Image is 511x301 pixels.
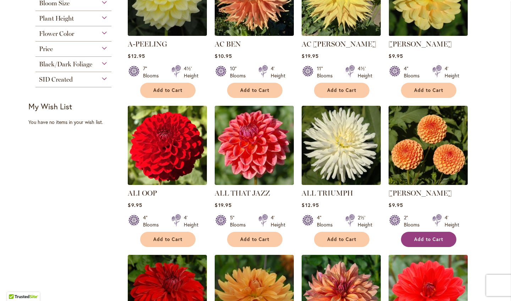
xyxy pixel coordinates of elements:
a: AC Jeri [302,31,381,37]
div: 5" Blooms [230,214,250,228]
div: 4' Height [184,214,198,228]
span: $9.95 [389,202,403,208]
div: 2½' Height [358,214,372,228]
div: 4' Height [271,65,285,79]
button: Add to Cart [401,83,456,98]
div: 4" Blooms [317,214,337,228]
div: 4' Height [445,214,459,228]
button: Add to Cart [401,232,456,247]
button: Add to Cart [314,232,369,247]
div: 11" Blooms [317,65,337,79]
a: AC BEN [215,31,294,37]
a: ALL THAT JAZZ [215,180,294,186]
span: $12.95 [128,53,145,59]
a: AMBER QUEEN [389,180,468,186]
span: Add to Cart [327,236,356,242]
a: AC [PERSON_NAME] [302,40,376,48]
button: Add to Cart [140,232,196,247]
span: Add to Cart [153,236,182,242]
span: Add to Cart [240,87,269,93]
a: A-Peeling [128,31,207,37]
span: $10.95 [215,53,232,59]
img: ALL THAT JAZZ [215,106,294,185]
img: ALL TRIUMPH [302,106,381,185]
div: 4" Blooms [143,214,163,228]
a: ALI OOP [128,189,157,197]
div: 4' Height [271,214,285,228]
span: SID Created [39,76,73,83]
span: $9.95 [389,53,403,59]
a: AC BEN [215,40,241,48]
iframe: Launch Accessibility Center [5,276,25,296]
span: Add to Cart [240,236,269,242]
div: 7" Blooms [143,65,163,79]
span: Add to Cart [153,87,182,93]
img: ALI OOP [128,106,207,185]
a: ALI OOP [128,180,207,186]
img: AMBER QUEEN [389,106,468,185]
a: [PERSON_NAME] [389,40,452,48]
span: Add to Cart [414,236,443,242]
div: 4" Blooms [404,65,424,79]
span: Add to Cart [414,87,443,93]
div: 4½' Height [358,65,372,79]
button: Add to Cart [140,83,196,98]
button: Add to Cart [314,83,369,98]
span: Price [39,45,53,53]
strong: My Wish List [28,101,72,111]
a: ALL THAT JAZZ [215,189,270,197]
div: You have no items in your wish list. [28,119,123,126]
button: Add to Cart [227,83,282,98]
div: 4½' Height [184,65,198,79]
a: AHOY MATEY [389,31,468,37]
div: 4' Height [445,65,459,79]
a: [PERSON_NAME] [389,189,452,197]
span: Black/Dark Foliage [39,60,92,68]
button: Add to Cart [227,232,282,247]
a: ALL TRIUMPH [302,189,353,197]
span: $9.95 [128,202,142,208]
span: $12.95 [302,202,319,208]
a: ALL TRIUMPH [302,180,381,186]
span: $19.95 [302,53,318,59]
a: A-PEELING [128,40,167,48]
span: Add to Cart [327,87,356,93]
div: 10" Blooms [230,65,250,79]
span: Flower Color [39,30,74,38]
span: Plant Height [39,15,74,22]
span: $19.95 [215,202,231,208]
div: 2" Blooms [404,214,424,228]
